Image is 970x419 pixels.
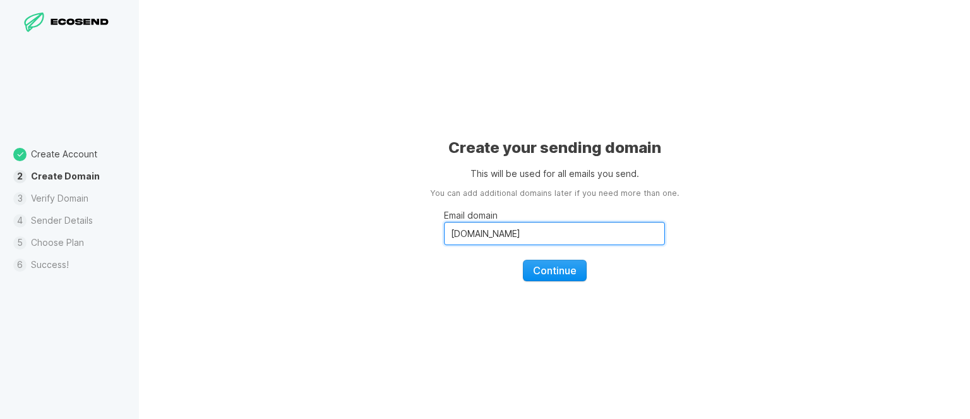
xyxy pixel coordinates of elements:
h1: Create your sending domain [448,138,661,158]
p: Email domain [444,209,665,222]
button: Continue [523,260,587,281]
input: Email domain [444,222,665,245]
span: Continue [533,264,577,277]
aside: You can add additional domains later if you need more than one. [430,188,679,200]
p: This will be used for all emails you send. [470,167,639,180]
